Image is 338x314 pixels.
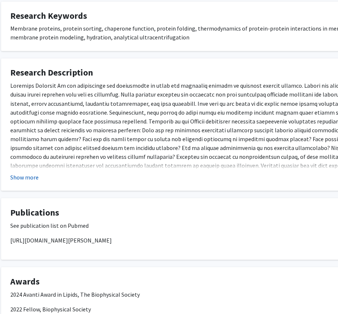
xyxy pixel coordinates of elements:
[10,172,39,181] button: Show more
[6,281,31,308] iframe: Chat
[10,305,91,313] span: 2022 Fellow, Biophysical Society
